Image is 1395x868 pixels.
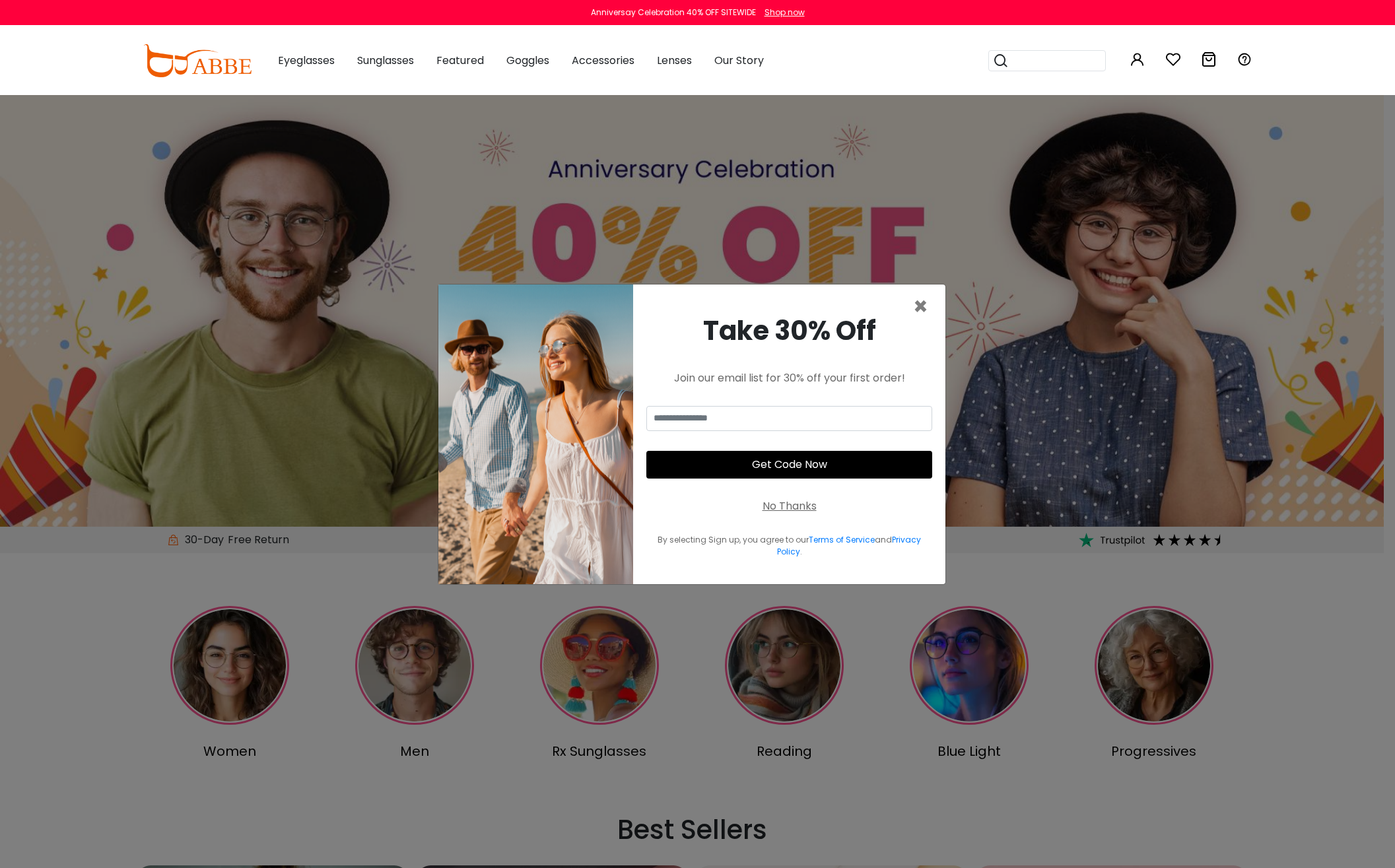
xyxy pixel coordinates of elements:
[438,284,633,584] img: welcome
[913,295,928,319] button: Close
[763,498,817,514] div: No Thanks
[646,451,932,479] button: Get Code Now
[714,53,764,68] span: Our Story
[572,53,634,68] span: Accessories
[758,7,805,18] a: Shop now
[913,290,928,323] span: ×
[506,53,549,68] span: Goggles
[143,44,252,77] img: abbeglasses.com
[278,53,335,68] span: Eyeglasses
[809,534,875,545] a: Terms of Service
[765,7,805,18] div: Shop now
[646,534,932,558] div: By selecting Sign up, you agree to our and .
[646,311,932,351] div: Take 30% Off
[646,370,932,386] div: Join our email list for 30% off your first order!
[357,53,414,68] span: Sunglasses
[657,53,692,68] span: Lenses
[591,7,756,18] div: Anniversay Celebration 40% OFF SITEWIDE
[777,534,922,557] a: Privacy Policy
[436,53,484,68] span: Featured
